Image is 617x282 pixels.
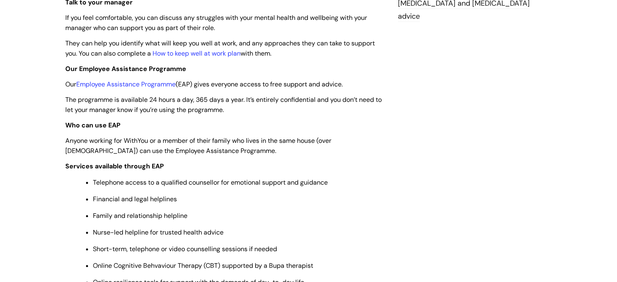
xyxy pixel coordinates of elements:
[76,80,176,88] a: Employee Assistance Programme
[93,195,177,203] span: Financial and legal helplines
[93,261,313,270] span: Online Cognitive Behvaviour Therapy (CBT) supported by a Bupa therapist
[65,80,343,88] span: Our (EAP) gives everyone access to free support and advice.
[153,49,241,58] a: How to keep well at work plan
[93,245,277,253] span: Short-term, telephone or video counselling sessions if needed
[65,95,382,114] span: The programme is available 24 hours a day, 365 days a year. It’s entirely confidential and you do...
[65,162,164,170] strong: Services available through EAP
[241,49,271,58] span: with them.
[65,65,186,73] span: Our Employee Assistance Programme
[93,211,187,220] span: Family and relationship helpline
[65,121,120,129] strong: Who can use EAP
[93,228,224,237] span: Nurse-led helpline for trusted health advice
[65,136,331,155] span: Anyone working for WithYou or a member of their family who lives in the same house (over [DEMOGRA...
[65,13,367,32] span: If you feel comfortable, you can discuss any struggles with your mental health and wellbeing with...
[93,178,328,187] span: Telephone access to a qualified counsellor for emotional support and guidance
[65,39,375,58] span: They can help you identify what will keep you well at work, and any approaches they can take to s...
